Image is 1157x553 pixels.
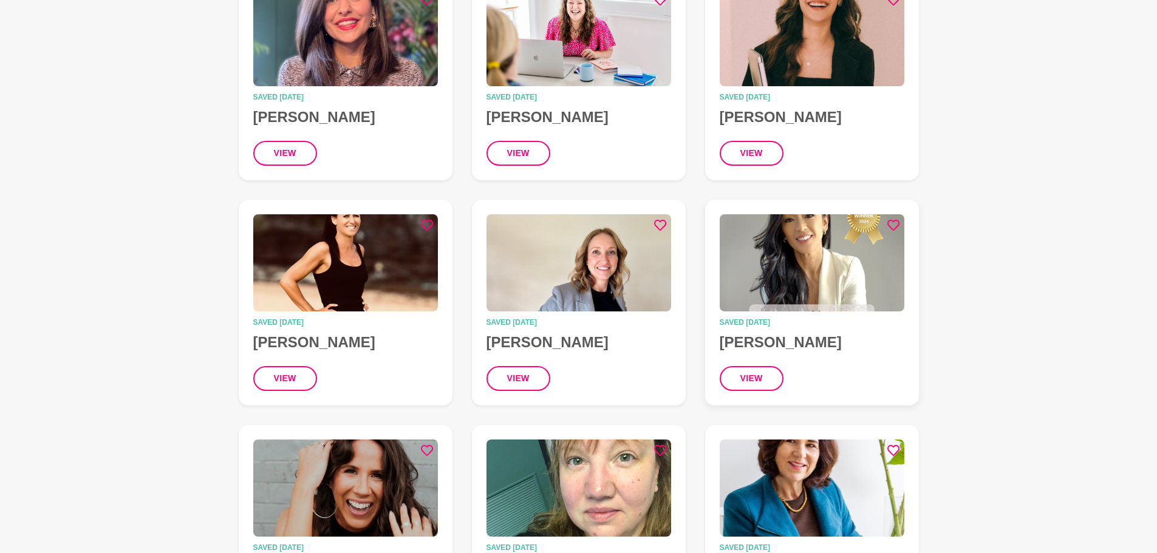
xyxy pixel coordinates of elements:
time: Saved [DATE] [486,319,671,326]
h4: [PERSON_NAME] [253,333,438,351]
button: view [486,141,550,166]
time: Saved [DATE] [720,319,904,326]
h4: [PERSON_NAME] [486,333,671,351]
time: Saved [DATE] [486,544,671,551]
img: Deb Ashton [486,439,671,537]
a: Sarah HowellSaved [DATE][PERSON_NAME]view [472,200,686,405]
h4: [PERSON_NAME] [253,108,438,126]
time: Saved [DATE] [486,93,671,101]
h4: [PERSON_NAME] [720,108,904,126]
img: Vicki Abraham [720,439,904,537]
h4: [PERSON_NAME] [486,108,671,126]
h4: [PERSON_NAME] [720,333,904,351]
button: view [486,366,550,391]
button: view [720,366,783,391]
time: Saved [DATE] [253,319,438,326]
time: Saved [DATE] [253,544,438,551]
a: Kristy EagletonSaved [DATE][PERSON_NAME]view [239,200,452,405]
button: view [253,141,317,166]
button: view [720,141,783,166]
img: Sarah Howell [486,214,671,311]
img: Kristy Eagleton [253,214,438,311]
a: Jen Gautier Saved [DATE][PERSON_NAME]view [705,200,919,405]
button: view [253,366,317,391]
time: Saved [DATE] [720,93,904,101]
img: Taliah-Kate (TK) Byron [253,439,438,537]
time: Saved [DATE] [253,93,438,101]
time: Saved [DATE] [720,544,904,551]
img: Jen Gautier [720,214,904,311]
